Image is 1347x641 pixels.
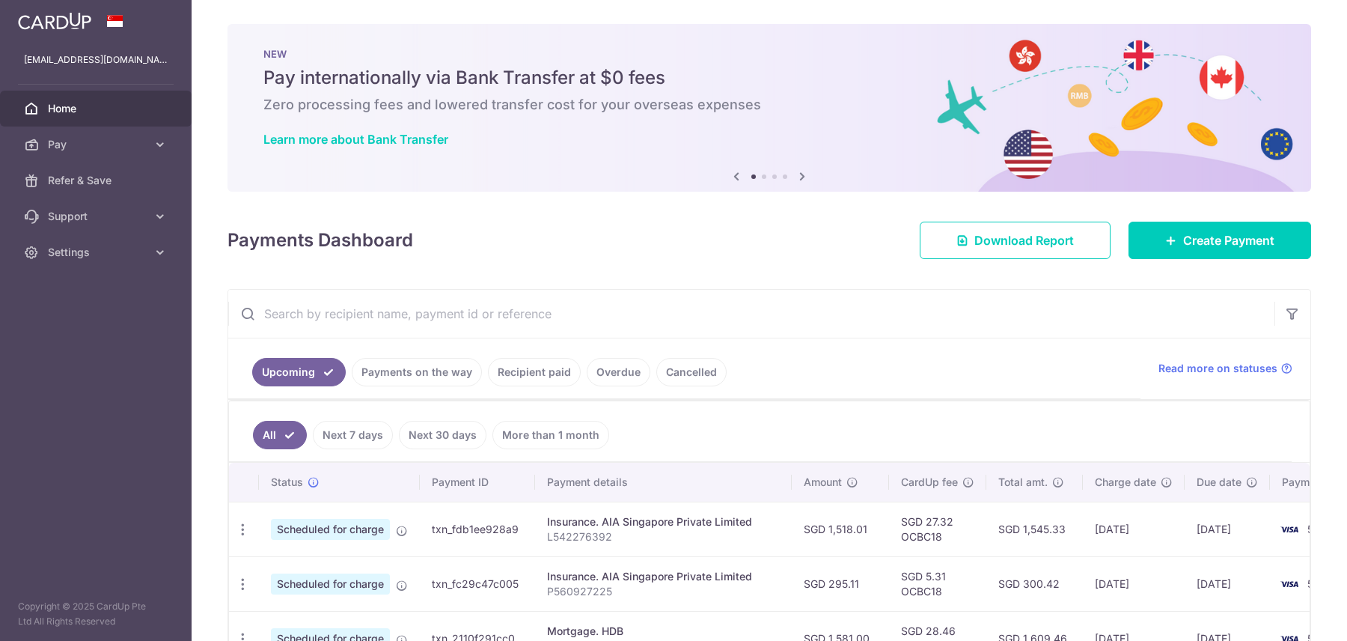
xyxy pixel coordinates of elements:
[547,624,780,639] div: Mortgage. HDB
[48,245,147,260] span: Settings
[547,584,780,599] p: P560927225
[986,502,1083,556] td: SGD 1,545.33
[48,173,147,188] span: Refer & Save
[998,475,1048,490] span: Total amt.
[271,574,390,595] span: Scheduled for charge
[1185,556,1270,611] td: [DATE]
[1197,475,1241,490] span: Due date
[399,421,486,449] a: Next 30 days
[547,514,780,529] div: Insurance. AIA Singapore Private Limited
[986,556,1083,611] td: SGD 300.42
[889,556,986,611] td: SGD 5.31 OCBC18
[1274,575,1304,593] img: Bank Card
[271,475,303,490] span: Status
[889,502,986,556] td: SGD 27.32 OCBC18
[587,358,650,386] a: Overdue
[1095,475,1156,490] span: Charge date
[488,358,581,386] a: Recipient paid
[420,463,535,502] th: Payment ID
[547,529,780,544] p: L542276392
[1083,556,1185,611] td: [DATE]
[792,502,889,556] td: SGD 1,518.01
[48,137,147,152] span: Pay
[48,101,147,116] span: Home
[1307,523,1333,535] span: 5799
[252,358,346,386] a: Upcoming
[263,48,1275,60] p: NEW
[420,556,535,611] td: txn_fc29c47c005
[263,66,1275,90] h5: Pay internationally via Bank Transfer at $0 fees
[1083,502,1185,556] td: [DATE]
[547,569,780,584] div: Insurance. AIA Singapore Private Limited
[48,209,147,224] span: Support
[792,556,889,611] td: SGD 295.11
[420,502,535,556] td: txn_fdb1ee928a9
[263,132,448,147] a: Learn more about Bank Transfer
[18,12,91,30] img: CardUp
[1183,231,1274,249] span: Create Payment
[253,421,307,449] a: All
[1307,577,1333,590] span: 5799
[1158,361,1277,376] span: Read more on statuses
[263,96,1275,114] h6: Zero processing fees and lowered transfer cost for your overseas expenses
[492,421,609,449] a: More than 1 month
[1274,520,1304,538] img: Bank Card
[901,475,958,490] span: CardUp fee
[24,52,168,67] p: [EMAIL_ADDRESS][DOMAIN_NAME]
[535,463,792,502] th: Payment details
[656,358,727,386] a: Cancelled
[1158,361,1292,376] a: Read more on statuses
[352,358,482,386] a: Payments on the way
[227,227,413,254] h4: Payments Dashboard
[313,421,393,449] a: Next 7 days
[228,290,1274,338] input: Search by recipient name, payment id or reference
[1185,502,1270,556] td: [DATE]
[227,24,1311,192] img: Bank transfer banner
[1128,222,1311,259] a: Create Payment
[974,231,1074,249] span: Download Report
[271,519,390,540] span: Scheduled for charge
[920,222,1111,259] a: Download Report
[804,475,842,490] span: Amount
